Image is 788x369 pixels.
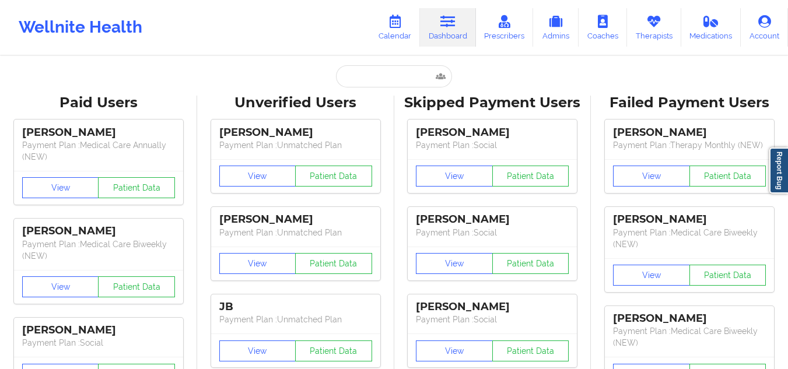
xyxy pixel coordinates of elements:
button: Patient Data [689,265,766,286]
p: Payment Plan : Medical Care Biweekly (NEW) [613,325,766,349]
a: Report Bug [769,147,788,194]
p: Payment Plan : Medical Care Annually (NEW) [22,139,175,163]
a: Calendar [370,8,420,47]
a: Coaches [579,8,627,47]
a: Admins [533,8,579,47]
div: [PERSON_NAME] [416,213,569,226]
button: Patient Data [492,340,569,361]
button: Patient Data [492,253,569,274]
button: View [613,166,690,187]
div: [PERSON_NAME] [22,324,175,337]
div: Unverified Users [205,94,386,112]
button: View [22,276,99,297]
button: View [219,340,296,361]
button: Patient Data [295,253,372,274]
div: [PERSON_NAME] [219,126,372,139]
p: Payment Plan : Unmatched Plan [219,314,372,325]
div: [PERSON_NAME] [416,126,569,139]
div: [PERSON_NAME] [219,213,372,226]
button: Patient Data [98,177,175,198]
button: Patient Data [492,166,569,187]
div: JB [219,300,372,314]
button: View [219,166,296,187]
a: Dashboard [420,8,476,47]
button: View [22,177,99,198]
button: View [416,253,493,274]
button: Patient Data [295,166,372,187]
p: Payment Plan : Medical Care Biweekly (NEW) [22,238,175,262]
p: Payment Plan : Therapy Monthly (NEW) [613,139,766,151]
a: Therapists [627,8,681,47]
p: Payment Plan : Social [22,337,175,349]
button: Patient Data [98,276,175,297]
button: View [613,265,690,286]
button: View [219,253,296,274]
div: [PERSON_NAME] [416,300,569,314]
p: Payment Plan : Social [416,227,569,238]
div: [PERSON_NAME] [613,126,766,139]
div: [PERSON_NAME] [22,126,175,139]
button: Patient Data [689,166,766,187]
p: Payment Plan : Medical Care Biweekly (NEW) [613,227,766,250]
button: Patient Data [295,340,372,361]
p: Payment Plan : Unmatched Plan [219,139,372,151]
div: [PERSON_NAME] [613,312,766,325]
p: Payment Plan : Social [416,139,569,151]
p: Payment Plan : Social [416,314,569,325]
div: [PERSON_NAME] [613,213,766,226]
button: View [416,166,493,187]
div: Paid Users [8,94,189,112]
div: [PERSON_NAME] [22,224,175,238]
button: View [416,340,493,361]
div: Failed Payment Users [599,94,780,112]
p: Payment Plan : Unmatched Plan [219,227,372,238]
a: Medications [681,8,741,47]
div: Skipped Payment Users [402,94,583,112]
a: Account [741,8,788,47]
a: Prescribers [476,8,534,47]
